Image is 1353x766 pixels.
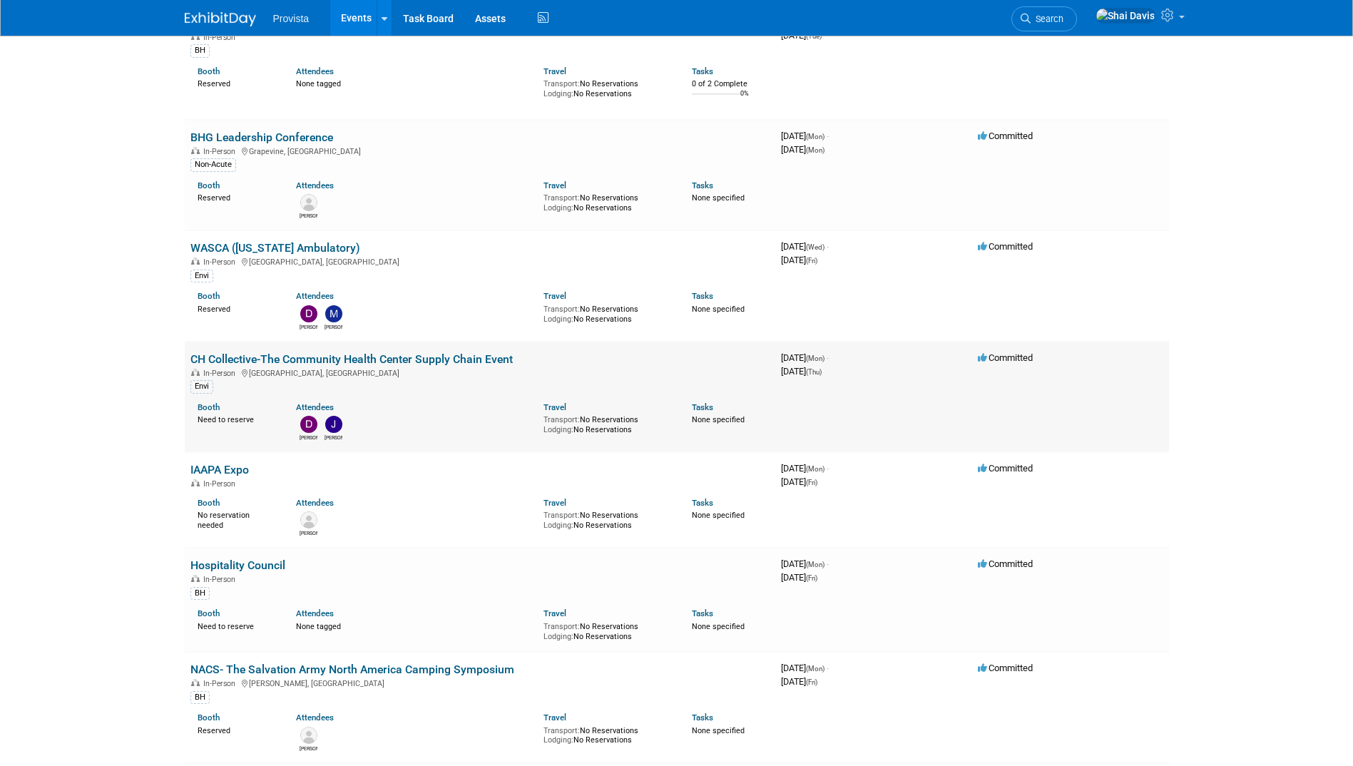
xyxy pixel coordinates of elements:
[543,726,580,735] span: Transport:
[543,498,566,508] a: Travel
[692,726,745,735] span: None specified
[806,479,817,486] span: (Fri)
[191,147,200,154] img: In-Person Event
[1096,8,1155,24] img: Shai Davis
[781,30,822,41] span: [DATE]
[543,723,670,745] div: No Reservations No Reservations
[543,79,580,88] span: Transport:
[543,622,580,631] span: Transport:
[198,190,275,203] div: Reserved
[806,354,824,362] span: (Mon)
[692,498,713,508] a: Tasks
[325,305,342,322] img: Mitchell Bowman
[190,677,770,688] div: [PERSON_NAME], [GEOGRAPHIC_DATA]
[296,291,334,301] a: Attendees
[978,352,1033,363] span: Committed
[781,558,829,569] span: [DATE]
[978,131,1033,141] span: Committed
[978,463,1033,474] span: Committed
[198,608,220,618] a: Booth
[198,723,275,736] div: Reserved
[978,663,1033,673] span: Committed
[203,257,240,267] span: In-Person
[190,131,333,144] a: BHG Leadership Conference
[300,322,317,331] div: Debbie Treat
[692,622,745,631] span: None specified
[781,366,822,377] span: [DATE]
[191,679,200,686] img: In-Person Event
[781,676,817,687] span: [DATE]
[198,66,220,76] a: Booth
[543,402,566,412] a: Travel
[190,255,770,267] div: [GEOGRAPHIC_DATA], [GEOGRAPHIC_DATA]
[191,369,200,376] img: In-Person Event
[190,463,249,476] a: IAAPA Expo
[190,145,770,156] div: Grapevine, [GEOGRAPHIC_DATA]
[692,511,745,520] span: None specified
[827,663,829,673] span: -
[198,302,275,315] div: Reserved
[191,257,200,265] img: In-Person Event
[273,13,310,24] span: Provista
[692,305,745,314] span: None specified
[190,158,236,171] div: Non-Acute
[692,193,745,203] span: None specified
[806,133,824,141] span: (Mon)
[827,558,829,569] span: -
[300,744,317,752] div: Dean Dennerline
[203,575,240,584] span: In-Person
[190,367,770,378] div: [GEOGRAPHIC_DATA], [GEOGRAPHIC_DATA]
[300,727,317,744] img: Dean Dennerline
[543,521,573,530] span: Lodging:
[198,713,220,722] a: Booth
[543,315,573,324] span: Lodging:
[198,291,220,301] a: Booth
[543,415,580,424] span: Transport:
[543,180,566,190] a: Travel
[827,463,829,474] span: -
[296,713,334,722] a: Attendees
[198,180,220,190] a: Booth
[781,241,829,252] span: [DATE]
[325,322,342,331] div: Mitchell Bowman
[543,735,573,745] span: Lodging:
[190,691,210,704] div: BH
[198,619,275,632] div: Need to reserve
[300,511,317,528] img: Dean Dennerline
[806,561,824,568] span: (Mon)
[543,632,573,641] span: Lodging:
[190,663,514,676] a: NACS- The Salvation Army North America Camping Symposium
[692,180,713,190] a: Tasks
[191,575,200,582] img: In-Person Event
[692,79,770,89] div: 0 of 2 Complete
[203,33,240,42] span: In-Person
[198,498,220,508] a: Booth
[300,528,317,537] div: Dean Dennerline
[781,131,829,141] span: [DATE]
[190,587,210,600] div: BH
[692,415,745,424] span: None specified
[692,608,713,618] a: Tasks
[806,257,817,265] span: (Fri)
[190,558,285,572] a: Hospitality Council
[781,663,829,673] span: [DATE]
[543,511,580,520] span: Transport:
[543,619,670,641] div: No Reservations No Reservations
[325,433,342,441] div: Jeff Lawrence
[543,508,670,530] div: No Reservations No Reservations
[296,76,533,89] div: None tagged
[543,89,573,98] span: Lodging:
[300,194,317,211] img: Ron Krisman
[191,479,200,486] img: In-Person Event
[806,32,822,40] span: (Tue)
[300,305,317,322] img: Debbie Treat
[827,131,829,141] span: -
[1031,14,1063,24] span: Search
[806,574,817,582] span: (Fri)
[543,713,566,722] a: Travel
[203,679,240,688] span: In-Person
[740,90,749,109] td: 0%
[827,352,829,363] span: -
[190,44,210,57] div: BH
[781,463,829,474] span: [DATE]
